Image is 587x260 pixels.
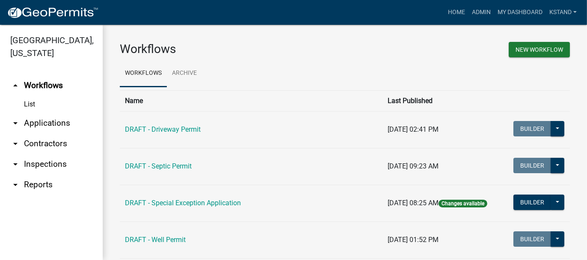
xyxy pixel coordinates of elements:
button: Builder [513,121,551,136]
th: Name [120,90,382,111]
a: DRAFT - Driveway Permit [125,125,201,133]
a: DRAFT - Special Exception Application [125,199,241,207]
a: Home [445,4,468,21]
a: kstand [546,4,580,21]
i: arrow_drop_down [10,118,21,128]
a: DRAFT - Well Permit [125,236,186,244]
button: New Workflow [509,42,570,57]
i: arrow_drop_up [10,80,21,91]
a: My Dashboard [494,4,546,21]
a: Admin [468,4,494,21]
button: Builder [513,195,551,210]
span: [DATE] 08:25 AM [388,199,439,207]
button: Builder [513,231,551,247]
i: arrow_drop_down [10,159,21,169]
h3: Workflows [120,42,338,56]
i: arrow_drop_down [10,139,21,149]
th: Last Published [382,90,502,111]
a: Archive [167,60,202,87]
span: Changes available [439,200,487,207]
i: arrow_drop_down [10,180,21,190]
a: Workflows [120,60,167,87]
a: DRAFT - Septic Permit [125,162,192,170]
span: [DATE] 02:41 PM [388,125,439,133]
span: [DATE] 09:23 AM [388,162,439,170]
span: [DATE] 01:52 PM [388,236,439,244]
button: Builder [513,158,551,173]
